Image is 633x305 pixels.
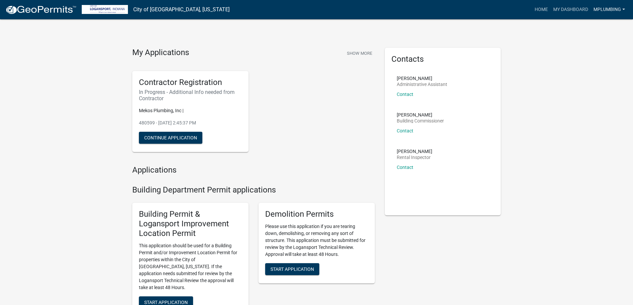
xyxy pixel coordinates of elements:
h4: Building Department Permit applications [132,185,375,195]
button: Show More [344,48,375,59]
p: Building Commissioner [397,118,444,123]
h4: My Applications [132,48,189,58]
p: [PERSON_NAME] [397,76,447,81]
button: Continue Application [139,132,202,144]
a: City of [GEOGRAPHIC_DATA], [US_STATE] [133,4,230,15]
h5: Contractor Registration [139,78,242,87]
p: Please use this application if you are tearing down, demolishing, or removing any sort of structu... [265,223,368,258]
p: This application should be used for a Building Permit and/or Improvement Location Permit for prop... [139,242,242,291]
span: Start Application [144,299,188,305]
h5: Contacts [391,54,494,64]
a: Mplumbing [591,3,628,16]
a: Contact [397,92,413,97]
h6: In Progress - Additional Info needed from Contractor [139,89,242,102]
p: Rental Inspector [397,155,432,160]
button: Start Application [265,263,319,275]
a: Contact [397,165,413,170]
img: City of Logansport, Indiana [82,5,128,14]
h5: Demolition Permits [265,209,368,219]
p: [PERSON_NAME] [397,149,432,154]
a: Contact [397,128,413,133]
h4: Applications [132,165,375,175]
h5: Building Permit & Logansport Improvement Location Permit [139,209,242,238]
p: Administrative Assistant [397,82,447,87]
p: [PERSON_NAME] [397,113,444,117]
p: 480599 - [DATE] 2:45:37 PM [139,119,242,126]
p: Mekos Plumbing, Inc | [139,107,242,114]
a: My Dashboard [551,3,591,16]
span: Start Application [270,267,314,272]
a: Home [532,3,551,16]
